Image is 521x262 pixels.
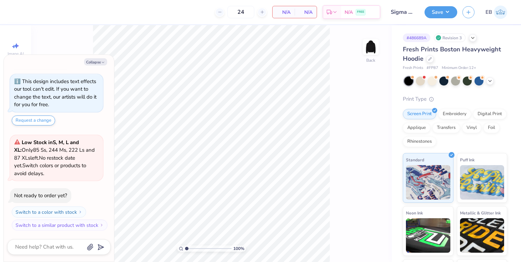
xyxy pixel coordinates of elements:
[462,123,481,133] div: Vinyl
[403,109,436,119] div: Screen Print
[366,57,375,63] div: Back
[427,65,438,71] span: # FP87
[357,10,364,14] span: FREE
[233,245,244,252] span: 100 %
[425,6,457,18] button: Save
[345,9,353,16] span: N/A
[460,156,474,163] span: Puff Ink
[486,8,492,16] span: EB
[486,6,507,19] a: EB
[403,95,507,103] div: Print Type
[14,192,67,199] div: Not ready to order yet?
[8,51,24,57] span: Image AI
[434,33,466,42] div: Revision 3
[84,58,107,65] button: Collapse
[403,45,501,63] span: Fresh Prints Boston Heavyweight Hoodie
[12,220,108,231] button: Switch to a similar product with stock
[12,115,55,125] button: Request a change
[364,40,378,54] img: Back
[438,109,471,119] div: Embroidery
[403,33,430,42] div: # 486689A
[403,123,430,133] div: Applique
[100,223,104,227] img: Switch to a similar product with stock
[403,137,436,147] div: Rhinestones
[14,139,79,154] strong: Low Stock in S, M, L and XL :
[227,6,254,18] input: – –
[432,123,460,133] div: Transfers
[406,156,424,163] span: Standard
[299,9,313,16] span: N/A
[277,9,290,16] span: N/A
[483,123,500,133] div: Foil
[473,109,507,119] div: Digital Print
[12,206,86,218] button: Switch to a color with stock
[406,218,450,253] img: Neon Ink
[386,5,419,19] input: Untitled Design
[78,210,82,214] img: Switch to a color with stock
[460,209,501,216] span: Metallic & Glitter Ink
[460,218,504,253] img: Metallic & Glitter Ink
[460,165,504,200] img: Puff Ink
[14,139,95,177] span: Only 85 Ss, 244 Ms, 222 Ls and 87 XLs left. Switch colors or products to avoid delays.
[14,78,96,108] div: This design includes text effects our tool can't edit. If you want to change the text, our artist...
[406,165,450,200] img: Standard
[442,65,476,71] span: Minimum Order: 12 +
[494,6,507,19] img: Emily Breit
[14,154,75,169] span: No restock date yet.
[406,209,423,216] span: Neon Ink
[403,65,423,71] span: Fresh Prints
